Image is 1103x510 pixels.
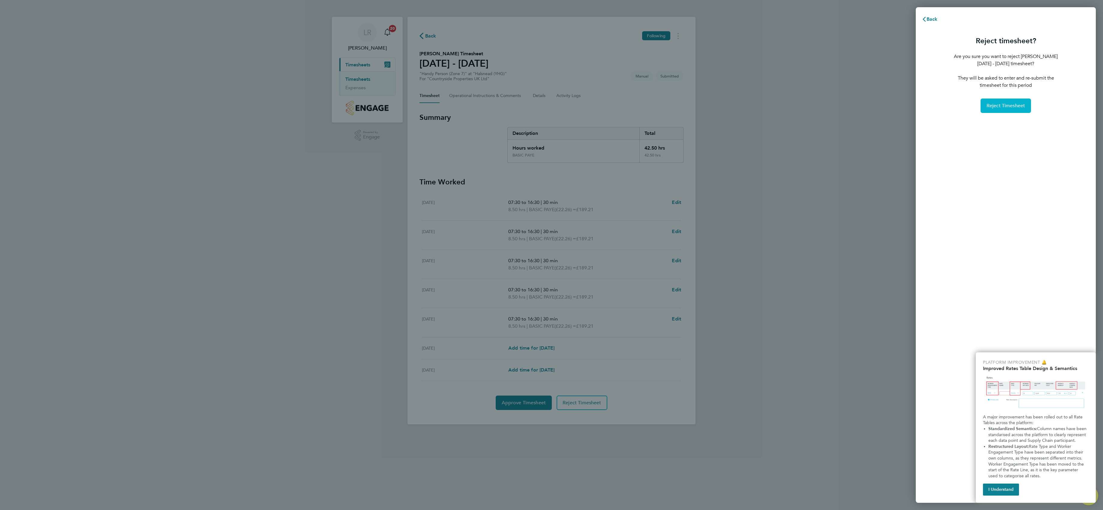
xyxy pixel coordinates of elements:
[983,360,1089,366] p: Platform Improvement 🔔
[983,366,1089,371] h2: Improved Rates Table Design & Semantics
[953,53,1059,67] p: Are you sure you want to reject [PERSON_NAME] [DATE] - [DATE] timesheet?
[976,352,1096,503] div: Improved Rate Table Semantics
[988,426,1088,443] span: Column names have been standarised across the platform to clearly represent each data point and S...
[953,36,1059,46] h3: Reject timesheet?
[983,484,1019,496] button: I Understand
[988,444,1029,449] strong: Restructured Layout:
[988,426,1037,431] strong: Standardized Semantics:
[983,414,1089,426] p: A major improvement has been rolled out to all Rate Tables across the platform:
[988,444,1085,478] span: Rate Type and Worker Engagement Type have been separated into their own columns, as they represen...
[927,16,938,22] span: Back
[987,103,1025,109] span: Reject Timesheet
[983,374,1089,412] img: Updated Rates Table Design & Semantics
[953,74,1059,89] p: They will be asked to enter and re-submit the timesheet for this period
